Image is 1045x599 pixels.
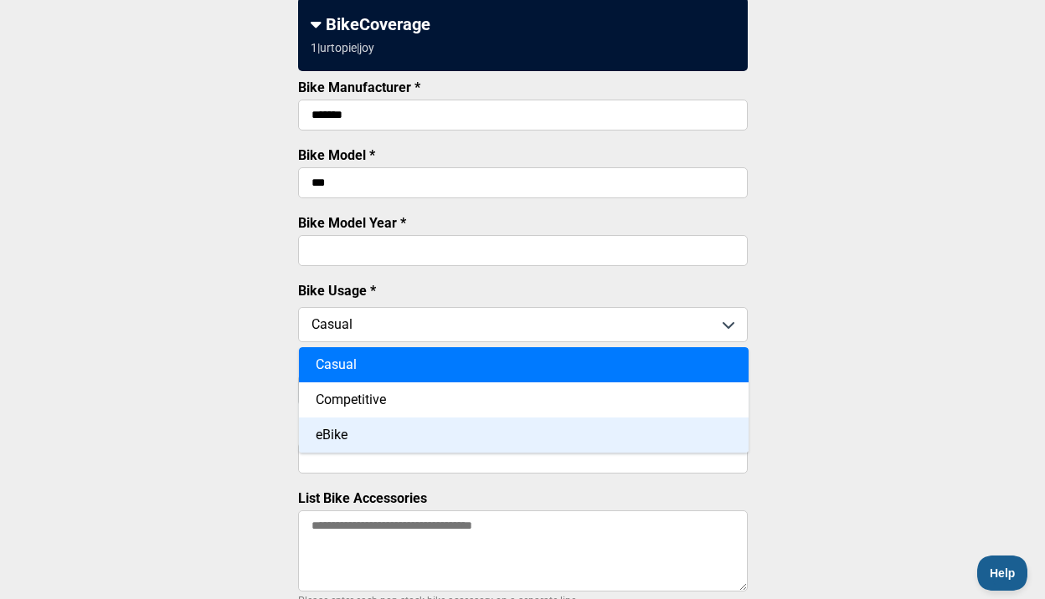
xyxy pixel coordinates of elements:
[298,147,375,163] label: Bike Model *
[298,490,427,506] label: List Bike Accessories
[299,382,749,417] div: Competitive
[977,555,1028,591] iframe: Toggle Customer Support
[311,14,735,34] div: BikeCoverage
[298,283,376,299] label: Bike Usage *
[311,41,374,54] div: 1 | urtopie | joy
[299,347,749,382] div: Casual
[298,355,429,371] label: Bike Purchase Price *
[298,79,420,95] label: Bike Manufacturer *
[299,417,749,453] div: eBike
[298,215,406,231] label: Bike Model Year *
[298,422,415,438] label: Bike Serial Number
